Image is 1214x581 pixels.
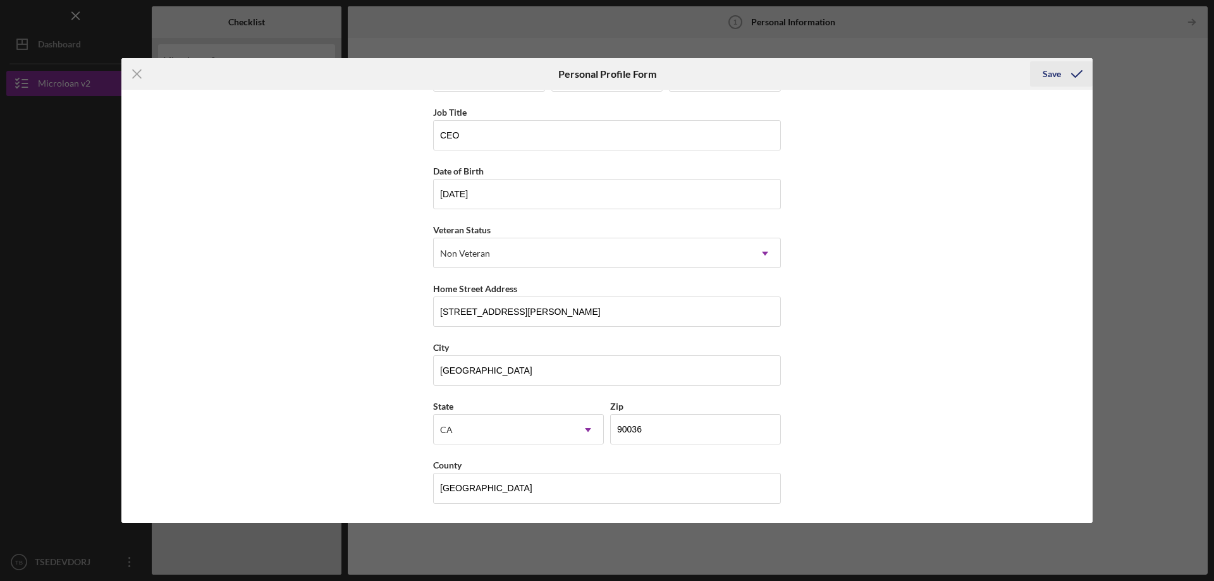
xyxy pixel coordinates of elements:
[433,460,462,470] label: County
[433,107,467,118] label: Job Title
[610,401,623,412] label: Zip
[1030,61,1093,87] button: Save
[440,425,453,435] div: CA
[1043,61,1061,87] div: Save
[433,166,484,176] label: Date of Birth
[433,342,449,353] label: City
[558,68,656,80] h6: Personal Profile Form
[440,248,490,259] div: Non Veteran
[433,283,517,294] label: Home Street Address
